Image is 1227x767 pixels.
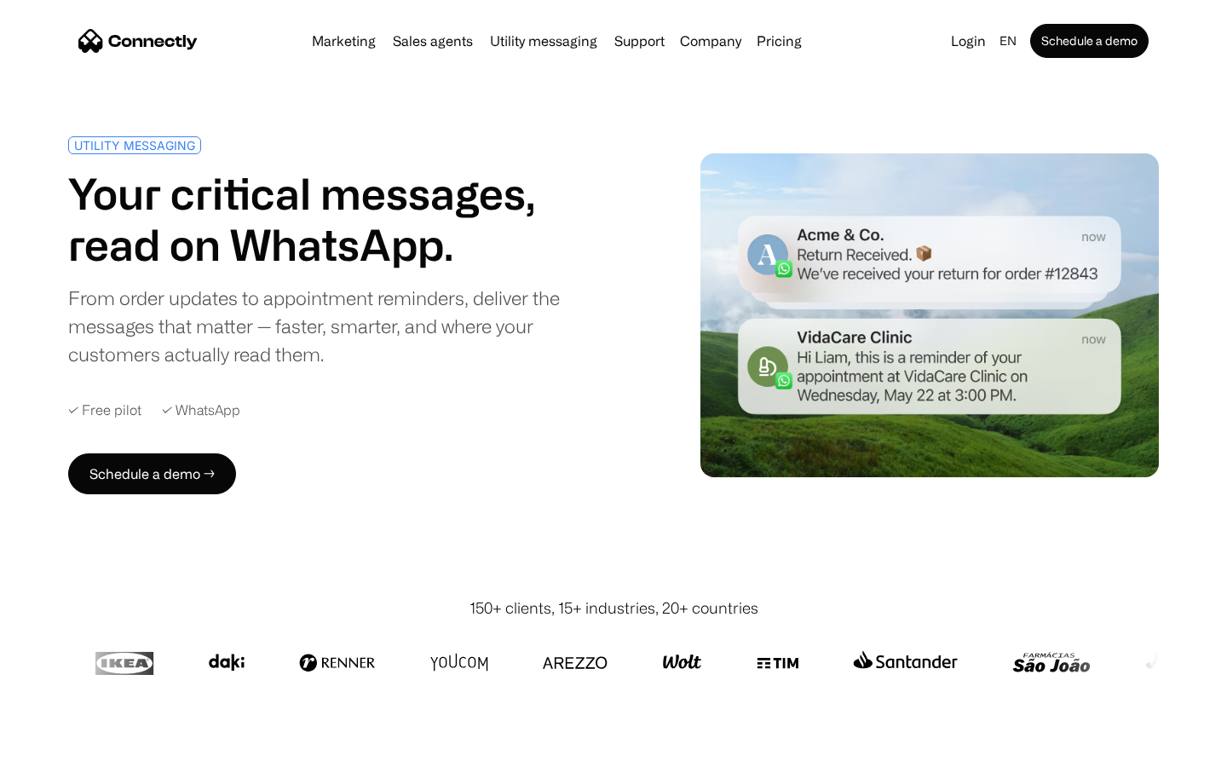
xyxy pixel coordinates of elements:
div: en [999,29,1017,53]
a: Schedule a demo → [68,453,236,494]
aside: Language selected: English [17,735,102,761]
div: UTILITY MESSAGING [74,139,195,152]
div: Company [680,29,741,53]
a: Support [608,34,671,48]
a: Utility messaging [483,34,604,48]
div: From order updates to appointment reminders, deliver the messages that matter — faster, smarter, ... [68,284,607,368]
a: Sales agents [386,34,480,48]
div: ✓ WhatsApp [162,402,240,418]
h1: Your critical messages, read on WhatsApp. [68,168,607,270]
a: Schedule a demo [1030,24,1149,58]
a: Marketing [305,34,383,48]
ul: Language list [34,737,102,761]
div: ✓ Free pilot [68,402,141,418]
div: 150+ clients, 15+ industries, 20+ countries [469,597,758,620]
a: Login [944,29,993,53]
a: Pricing [750,34,809,48]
